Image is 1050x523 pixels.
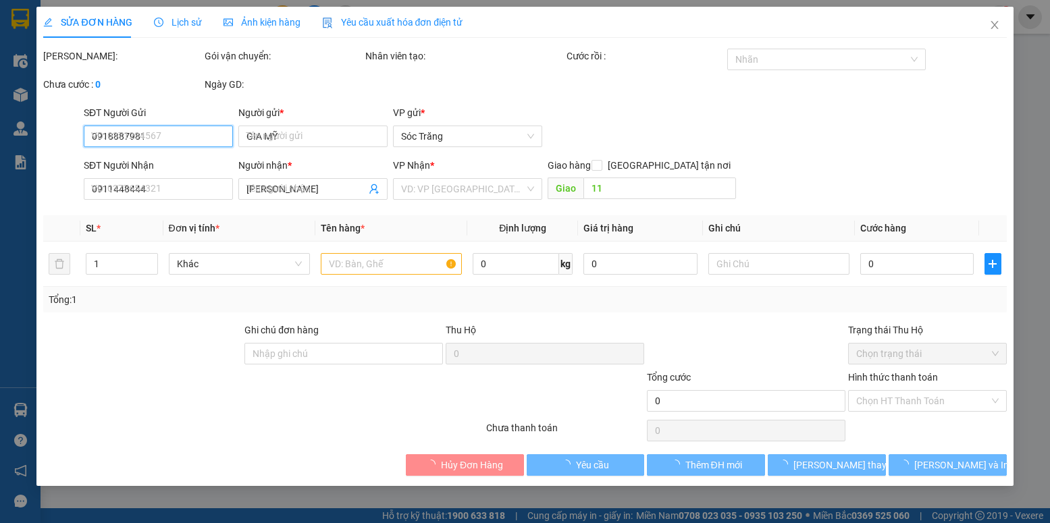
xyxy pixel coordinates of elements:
span: kg [559,253,573,275]
span: picture [224,18,233,27]
span: edit [43,18,53,27]
button: Yêu cầu [527,454,645,476]
div: [PERSON_NAME]: [43,49,201,63]
button: plus [985,253,1001,275]
span: Định lượng [499,223,546,233]
span: loading [671,460,685,469]
div: Tổng: 1 [49,292,406,307]
img: icon [322,18,333,28]
span: Tổng cước [647,372,691,383]
span: Chọn trạng thái [856,343,998,364]
span: close [989,20,1000,30]
span: VP Nhận [393,160,430,171]
div: Cước rồi : [567,49,725,63]
button: Close [976,7,1014,45]
div: Ngày GD: [205,77,363,92]
div: VP gửi [393,105,542,120]
button: Hủy Đơn Hàng [406,454,524,476]
span: Khác [177,254,302,274]
span: Yêu cầu xuất hóa đơn điện tử [322,17,463,28]
span: user-add [369,184,379,194]
span: loading [426,460,441,469]
span: [PERSON_NAME] và In [914,458,1009,472]
input: Ghi chú đơn hàng [244,343,443,364]
span: Giao hàng [548,160,591,171]
div: Trạng thái Thu Hộ [848,323,1006,337]
span: Cước hàng [860,223,906,233]
div: Gói vận chuyển: [205,49,363,63]
span: Hủy Đơn Hàng [441,458,503,472]
span: SL [86,223,97,233]
div: Chưa cước : [43,77,201,92]
span: SỬA ĐƠN HÀNG [43,17,132,28]
span: loading [779,460,793,469]
button: [PERSON_NAME] thay đổi [768,454,886,476]
span: [GEOGRAPHIC_DATA] tận nơi [602,158,736,173]
span: Yêu cầu [576,458,609,472]
button: delete [49,253,70,275]
input: Dọc đường [583,177,735,199]
span: Ảnh kiện hàng [224,17,300,28]
span: Giao [548,177,583,199]
span: Sóc Trăng [401,126,534,146]
span: Lịch sử [154,17,202,28]
div: Chưa thanh toán [485,420,646,444]
button: Thêm ĐH mới [647,454,765,476]
label: Hình thức thanh toán [848,372,938,383]
span: clock-circle [154,18,163,27]
span: [PERSON_NAME] thay đổi [793,458,901,472]
button: [PERSON_NAME] và In [889,454,1007,476]
span: Thêm ĐH mới [685,458,742,472]
span: Đơn vị tính [169,223,219,233]
div: Người nhận [238,158,388,173]
span: plus [985,258,1000,269]
span: Thu Hộ [446,325,476,335]
div: SĐT Người Nhận [84,158,233,173]
th: Ghi chú [703,215,855,242]
span: loading [561,460,576,469]
input: VD: Bàn, Ghế [321,253,462,275]
b: 0 [95,79,101,90]
span: Giá trị hàng [583,223,633,233]
span: loading [899,460,914,469]
input: Ghi Chú [708,253,849,275]
span: Tên hàng [321,223,365,233]
label: Ghi chú đơn hàng [244,325,319,335]
div: SĐT Người Gửi [84,105,233,120]
div: Nhân viên tạo: [365,49,564,63]
div: Người gửi [238,105,388,120]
